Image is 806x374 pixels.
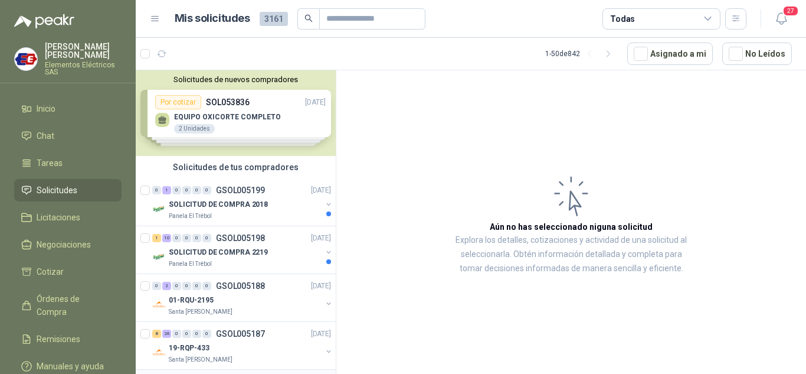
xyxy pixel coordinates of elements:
span: 27 [782,5,799,17]
span: Solicitudes [37,184,77,197]
p: [DATE] [311,329,331,340]
p: SOLICITUD DE COMPRA 2219 [169,247,268,258]
img: Company Logo [152,202,166,216]
span: 3161 [260,12,288,26]
div: Solicitudes de nuevos compradoresPor cotizarSOL053836[DATE] EQUIPO OXICORTE COMPLETO2 UnidadesPor... [136,70,336,156]
a: 0 2 0 0 0 0 GSOL005188[DATE] Company Logo01-RQU-2195Santa [PERSON_NAME] [152,279,333,317]
a: Tareas [14,152,122,174]
div: 26 [162,330,171,338]
button: 27 [771,8,792,30]
span: Órdenes de Compra [37,292,110,318]
p: Santa [PERSON_NAME] [169,355,232,365]
span: Negociaciones [37,238,91,251]
p: SOLICITUD DE COMPRA 2018 [169,199,268,210]
div: 1 [162,186,171,194]
span: Tareas [37,157,63,170]
div: 0 [172,234,181,242]
a: Órdenes de Compra [14,288,122,323]
div: 0 [202,186,211,194]
div: 0 [192,330,201,338]
div: 8 [152,330,161,338]
button: No Leídos [722,43,792,65]
a: Licitaciones [14,206,122,229]
div: 0 [172,282,181,290]
img: Company Logo [15,48,37,70]
div: 1 [152,234,161,242]
span: Remisiones [37,333,80,346]
p: Elementos Eléctricos SAS [45,61,122,76]
div: 0 [192,282,201,290]
p: [DATE] [311,185,331,196]
p: [PERSON_NAME] [PERSON_NAME] [45,43,122,59]
p: GSOL005198 [216,234,265,242]
div: 2 [162,282,171,290]
p: Santa [PERSON_NAME] [169,307,232,317]
h1: Mis solicitudes [175,10,250,27]
a: 0 1 0 0 0 0 GSOL005199[DATE] Company LogoSOLICITUD DE COMPRA 2018Panela El Trébol [152,183,333,221]
div: 0 [172,330,181,338]
a: Cotizar [14,261,122,283]
span: Chat [37,129,54,142]
div: 0 [202,282,211,290]
p: Panela El Trébol [169,259,212,269]
div: 0 [182,330,191,338]
div: 1 - 50 de 842 [545,44,618,63]
span: search [304,14,313,22]
p: GSOL005188 [216,282,265,290]
div: 0 [182,186,191,194]
p: GSOL005199 [216,186,265,194]
button: Asignado a mi [627,43,713,65]
p: Explora los detalles, cotizaciones y actividad de una solicitud al seleccionarla. Obtén informaci... [454,233,688,276]
h3: Aún no has seleccionado niguna solicitud [490,220,653,233]
p: [DATE] [311,233,331,244]
a: Remisiones [14,328,122,350]
div: Solicitudes de tus compradores [136,156,336,178]
img: Logo peakr [14,14,74,28]
div: 10 [162,234,171,242]
p: 01-RQU-2195 [169,295,214,306]
a: Negociaciones [14,233,122,256]
a: Chat [14,125,122,147]
div: 0 [152,282,161,290]
p: Panela El Trébol [169,212,212,221]
p: 19-RQP-433 [169,343,209,354]
div: 0 [182,234,191,242]
img: Company Logo [152,298,166,312]
div: 0 [192,186,201,194]
div: 0 [182,282,191,290]
img: Company Logo [152,250,166,264]
p: [DATE] [311,281,331,292]
div: 0 [202,330,211,338]
span: Inicio [37,102,55,115]
a: 1 10 0 0 0 0 GSOL005198[DATE] Company LogoSOLICITUD DE COMPRA 2219Panela El Trébol [152,231,333,269]
span: Licitaciones [37,211,80,224]
div: 0 [172,186,181,194]
div: 0 [192,234,201,242]
img: Company Logo [152,346,166,360]
span: Cotizar [37,265,64,278]
div: 0 [202,234,211,242]
a: Inicio [14,97,122,120]
p: GSOL005187 [216,330,265,338]
a: 8 26 0 0 0 0 GSOL005187[DATE] Company Logo19-RQP-433Santa [PERSON_NAME] [152,327,333,365]
div: Todas [610,12,635,25]
span: Manuales y ayuda [37,360,104,373]
button: Solicitudes de nuevos compradores [140,75,331,84]
div: 0 [152,186,161,194]
a: Solicitudes [14,179,122,201]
